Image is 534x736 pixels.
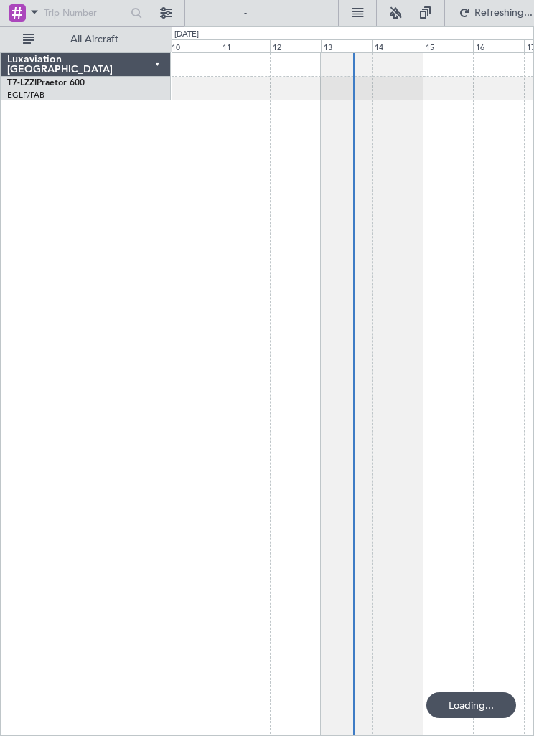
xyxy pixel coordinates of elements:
div: Loading... [426,692,516,718]
div: 15 [423,39,474,52]
div: [DATE] [174,29,199,41]
span: All Aircraft [37,34,151,44]
span: Refreshing... [474,8,534,18]
div: 16 [473,39,524,52]
span: T7-LZZI [7,79,37,88]
div: 13 [321,39,372,52]
div: 10 [169,39,220,52]
a: EGLF/FAB [7,90,44,100]
a: T7-LZZIPraetor 600 [7,79,85,88]
div: 14 [372,39,423,52]
div: 11 [220,39,271,52]
input: Trip Number [44,2,126,24]
button: All Aircraft [16,28,156,51]
div: 12 [270,39,321,52]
